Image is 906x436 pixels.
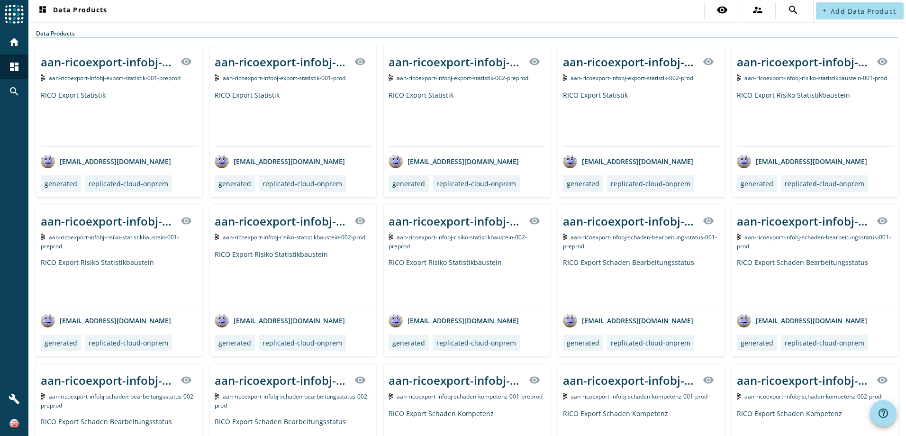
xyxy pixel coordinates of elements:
div: aan-ricoexport-infobj-schaden-kompetenz-002-_stage_ [737,372,871,388]
div: replicated-cloud-onprem [436,338,516,347]
img: avatar [563,154,577,168]
div: [EMAIL_ADDRESS][DOMAIN_NAME] [563,313,693,327]
div: RICO Export Statistik [563,91,720,146]
mat-icon: supervisor_account [752,4,763,16]
div: aan-ricoexport-infobj-export-statistik-002-_stage_ [563,54,697,70]
mat-icon: visibility [529,374,540,386]
img: Kafka Topic: aan-ricoexport-infobj-schaden-bearbeitungsstatus-001-preprod [563,234,567,240]
img: Kafka Topic: aan-ricoexport-infobj-schaden-kompetenz-001-prod [563,393,567,400]
mat-icon: visibility [877,56,888,67]
div: generated [567,179,599,188]
div: [EMAIL_ADDRESS][DOMAIN_NAME] [737,313,867,327]
mat-icon: home [9,36,20,48]
mat-icon: dashboard [9,61,20,73]
div: RICO Export Risiko Statistikbaustein [41,258,198,306]
div: aan-ricoexport-infobj-schaden-kompetenz-001-_stage_ [563,372,697,388]
div: replicated-cloud-onprem [611,179,690,188]
img: Kafka Topic: aan-ricoexport-infobj-schaden-bearbeitungsstatus-002-preprod [41,393,45,400]
div: RICO Export Statistik [389,91,545,146]
div: replicated-cloud-onprem [89,338,168,347]
mat-icon: visibility [716,4,728,16]
div: [EMAIL_ADDRESS][DOMAIN_NAME] [563,154,693,168]
mat-icon: visibility [529,56,540,67]
span: Kafka Topic: aan-ricoexport-infobj-schaden-kompetenz-001-preprod [397,392,543,400]
button: Data Products [33,2,111,19]
div: aan-ricoexport-infobj-risiko-statistikbaustein-001-_stage_ [737,54,871,70]
div: aan-ricoexport-infobj-schaden-bearbeitungsstatus-002-_stage_ [215,372,349,388]
img: Kafka Topic: aan-ricoexport-infobj-schaden-kompetenz-001-preprod [389,393,393,400]
div: aan-ricoexport-infobj-export-statistik-001-_stage_ [41,54,175,70]
div: replicated-cloud-onprem [263,338,342,347]
div: replicated-cloud-onprem [785,338,864,347]
span: Kafka Topic: aan-ricoexport-infobj-schaden-kompetenz-002-prod [744,392,881,400]
img: spoud-logo.svg [5,5,24,24]
span: Add Data Product [831,7,896,16]
div: RICO Export Risiko Statistikbaustein [389,258,545,306]
span: Kafka Topic: aan-ricoexport-infobj-export-statistik-002-preprod [397,74,528,82]
img: avatar [737,313,751,327]
div: replicated-cloud-onprem [89,179,168,188]
img: Kafka Topic: aan-ricoexport-infobj-schaden-kompetenz-002-prod [737,393,741,400]
img: avatar [41,313,55,327]
span: Kafka Topic: aan-ricoexport-infobj-risiko-statistikbaustein-001-prod [744,74,887,82]
mat-icon: visibility [877,374,888,386]
mat-icon: dashboard [37,5,48,17]
img: Kafka Topic: aan-ricoexport-infobj-risiko-statistikbaustein-001-prod [737,74,741,81]
div: [EMAIL_ADDRESS][DOMAIN_NAME] [215,313,345,327]
img: Kafka Topic: aan-ricoexport-infobj-schaden-bearbeitungsstatus-002-prod [215,393,219,400]
img: Kafka Topic: aan-ricoexport-infobj-export-statistik-002-prod [563,74,567,81]
mat-icon: search [9,86,20,97]
mat-icon: build [9,393,20,405]
mat-icon: visibility [703,215,714,227]
img: Kafka Topic: aan-ricoexport-infobj-risiko-statistikbaustein-002-preprod [389,234,393,240]
div: RICO Export Statistik [41,91,198,146]
div: [EMAIL_ADDRESS][DOMAIN_NAME] [215,154,345,168]
mat-icon: visibility [354,56,366,67]
span: Kafka Topic: aan-ricoexport-infobj-export-statistik-002-prod [571,74,693,82]
div: generated [567,338,599,347]
mat-icon: visibility [354,374,366,386]
div: replicated-cloud-onprem [263,179,342,188]
div: aan-ricoexport-infobj-risiko-statistikbaustein-002-_stage_ [215,213,349,229]
div: aan-ricoexport-infobj-schaden-bearbeitungsstatus-001-_stage_ [563,213,697,229]
img: avatar [389,154,403,168]
div: aan-ricoexport-infobj-schaden-bearbeitungsstatus-002-_stage_ [41,372,175,388]
div: generated [45,179,77,188]
span: Kafka Topic: aan-ricoexport-infobj-schaden-kompetenz-001-prod [571,392,707,400]
mat-icon: visibility [529,215,540,227]
img: Kafka Topic: aan-ricoexport-infobj-export-statistik-001-prod [215,74,219,81]
div: [EMAIL_ADDRESS][DOMAIN_NAME] [389,154,519,168]
mat-icon: search [788,4,799,16]
img: Kafka Topic: aan-ricoexport-infobj-schaden-bearbeitungsstatus-001-prod [737,234,741,240]
div: RICO Export Schaden Bearbeitungsstatus [563,258,720,306]
mat-icon: visibility [354,215,366,227]
div: aan-ricoexport-infobj-schaden-kompetenz-001-_stage_ [389,372,523,388]
span: Kafka Topic: aan-ricoexport-infobj-export-statistik-001-prod [223,74,345,82]
mat-icon: add [822,8,827,13]
mat-icon: visibility [181,215,192,227]
span: Data Products [37,5,107,17]
mat-icon: visibility [181,374,192,386]
span: Kafka Topic: aan-ricoexport-infobj-schaden-bearbeitungsstatus-002-preprod [41,392,195,409]
div: RICO Export Statistik [215,91,371,146]
div: generated [218,338,251,347]
img: avatar [215,313,229,327]
div: RICO Export Risiko Statistikbaustein [215,250,371,306]
span: Kafka Topic: aan-ricoexport-infobj-schaden-bearbeitungsstatus-001-prod [737,233,891,250]
div: generated [392,179,425,188]
div: replicated-cloud-onprem [611,338,690,347]
img: Kafka Topic: aan-ricoexport-infobj-export-statistik-001-preprod [41,74,45,81]
img: avatar [737,154,751,168]
div: [EMAIL_ADDRESS][DOMAIN_NAME] [41,313,171,327]
div: [EMAIL_ADDRESS][DOMAIN_NAME] [389,313,519,327]
div: aan-ricoexport-infobj-risiko-statistikbaustein-002-_stage_ [389,213,523,229]
span: Kafka Topic: aan-ricoexport-infobj-risiko-statistikbaustein-001-preprod [41,233,179,250]
div: generated [392,338,425,347]
mat-icon: visibility [703,56,714,67]
button: Add Data Product [816,2,904,19]
div: generated [218,179,251,188]
img: Kafka Topic: aan-ricoexport-infobj-risiko-statistikbaustein-002-prod [215,234,219,240]
div: [EMAIL_ADDRESS][DOMAIN_NAME] [737,154,867,168]
div: Data Products [36,29,898,38]
div: aan-ricoexport-infobj-export-statistik-002-_stage_ [389,54,523,70]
